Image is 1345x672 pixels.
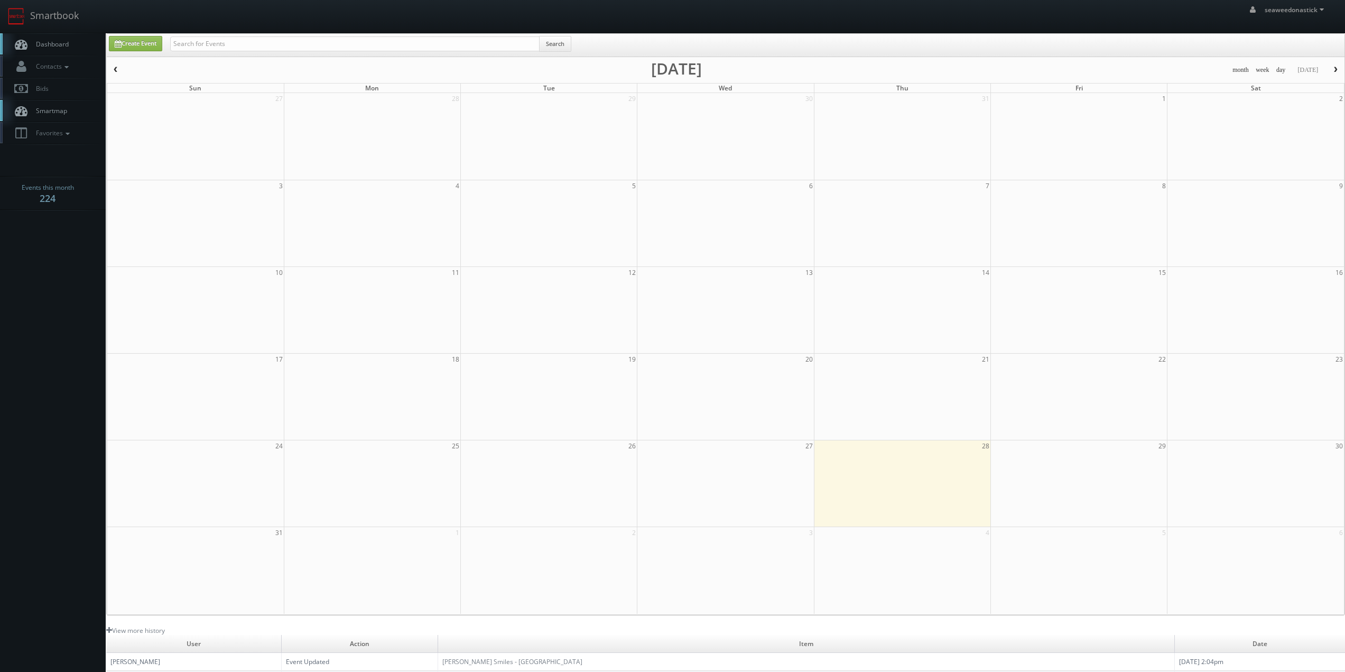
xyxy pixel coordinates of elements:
span: 5 [631,180,637,191]
span: Sun [189,84,201,93]
span: 27 [274,93,284,104]
span: 4 [454,180,460,191]
span: Tue [543,84,555,93]
td: Event Updated [281,653,438,671]
span: Bids [31,84,49,93]
span: Dashboard [31,40,69,49]
span: 13 [804,267,814,278]
td: Item [438,635,1175,653]
span: 5 [1161,527,1167,538]
span: 14 [981,267,990,278]
span: 16 [1334,267,1344,278]
span: 21 [981,354,990,365]
span: Sat [1251,84,1261,93]
td: User [106,635,281,653]
span: 12 [627,267,637,278]
a: View more history [106,626,165,635]
span: seaweedonastick [1265,5,1327,14]
td: [PERSON_NAME] [106,653,281,671]
span: 31 [981,93,990,104]
span: 22 [1157,354,1167,365]
span: 3 [808,527,814,538]
span: 26 [627,440,637,452]
span: 8 [1161,180,1167,191]
span: 1 [454,527,460,538]
span: 15 [1157,267,1167,278]
span: 3 [278,180,284,191]
td: Date [1175,635,1345,653]
h2: [DATE] [651,63,702,74]
span: 17 [274,354,284,365]
span: 1 [1161,93,1167,104]
input: Search for Events [170,36,540,51]
button: month [1229,63,1253,77]
span: 24 [274,440,284,452]
img: smartbook-logo.png [8,8,25,25]
button: [DATE] [1294,63,1322,77]
span: 10 [274,267,284,278]
span: Favorites [31,128,72,137]
td: [DATE] 2:04pm [1175,653,1345,671]
span: 30 [1334,440,1344,452]
a: [PERSON_NAME] Smiles - [GEOGRAPHIC_DATA] [442,657,582,666]
span: 2 [1338,93,1344,104]
span: 28 [451,93,460,104]
button: Search [539,36,571,52]
span: Wed [719,84,732,93]
span: 20 [804,354,814,365]
span: 7 [985,180,990,191]
span: Contacts [31,62,71,71]
span: Smartmap [31,106,67,115]
td: Action [281,635,438,653]
span: 29 [627,93,637,104]
span: 23 [1334,354,1344,365]
a: Create Event [109,36,162,51]
span: 19 [627,354,637,365]
span: 29 [1157,440,1167,452]
span: 28 [981,440,990,452]
span: 11 [451,267,460,278]
span: 6 [808,180,814,191]
span: Thu [896,84,908,93]
span: 30 [804,93,814,104]
span: Events this month [22,182,74,193]
span: 6 [1338,527,1344,538]
span: 4 [985,527,990,538]
button: day [1273,63,1290,77]
span: 25 [451,440,460,452]
strong: 224 [40,192,55,205]
span: 2 [631,527,637,538]
span: 31 [274,527,284,538]
span: Fri [1075,84,1083,93]
span: 18 [451,354,460,365]
span: 27 [804,440,814,452]
button: week [1252,63,1273,77]
span: 9 [1338,180,1344,191]
span: Mon [365,84,379,93]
